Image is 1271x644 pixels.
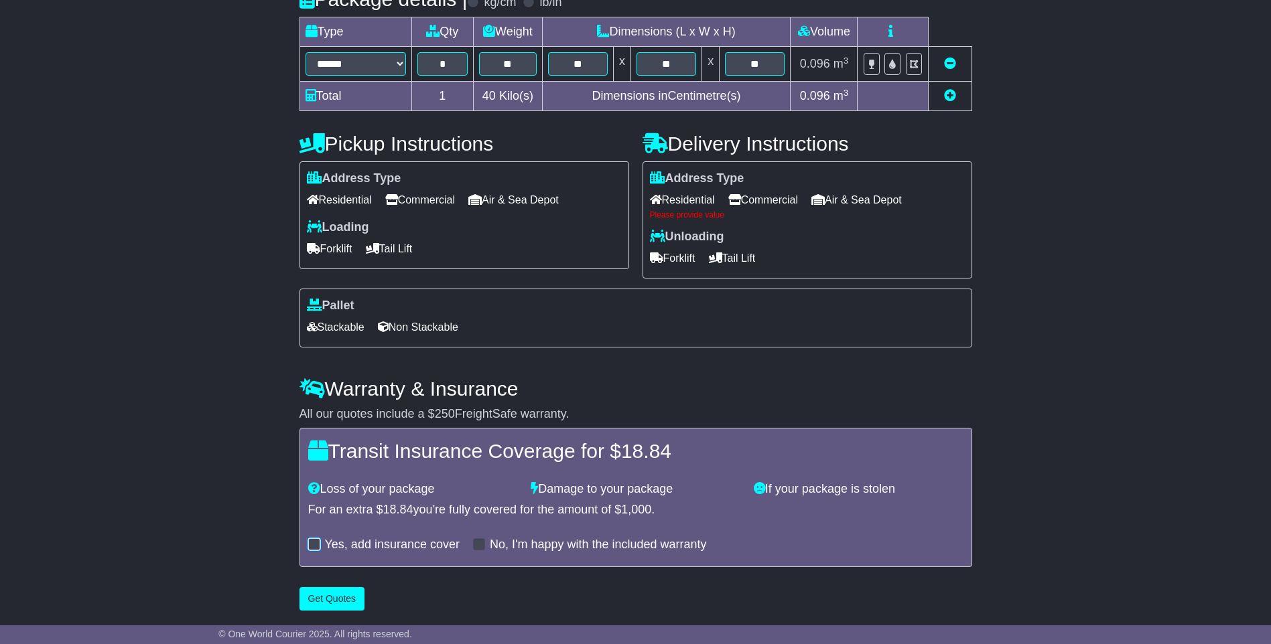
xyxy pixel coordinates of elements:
span: Air & Sea Depot [468,189,559,210]
td: Kilo(s) [474,82,543,111]
div: For an extra $ you're fully covered for the amount of $ . [308,503,963,517]
span: Tail Lift [366,238,413,259]
label: No, I'm happy with the included warranty [490,538,707,552]
span: Commercial [385,189,455,210]
span: Residential [650,189,715,210]
span: 40 [482,89,496,102]
td: 1 [411,82,474,111]
label: Address Type [650,171,744,186]
h4: Transit Insurance Coverage for $ [308,440,963,462]
label: Address Type [307,171,401,186]
span: © One World Courier 2025. All rights reserved. [218,629,412,639]
span: Air & Sea Depot [811,189,902,210]
div: Loss of your package [302,482,525,497]
span: Stackable [307,317,364,337]
label: Pallet [307,299,354,313]
span: 250 [435,407,455,420]
label: Yes, add insurance cover [325,538,460,552]
h4: Delivery Instructions [643,133,972,155]
span: Residential [307,189,372,210]
div: If your package is stolen [747,482,970,497]
span: m [833,89,849,102]
span: Tail Lift [709,248,756,268]
a: Add new item [944,89,956,102]
label: Loading [307,220,369,235]
span: m [833,57,849,70]
span: 18.84 [383,503,413,516]
span: 0.096 [800,57,830,70]
h4: Pickup Instructions [299,133,629,155]
label: Unloading [650,230,724,244]
span: 1,000 [621,503,651,516]
td: Weight [474,17,543,47]
span: Commercial [728,189,798,210]
td: Qty [411,17,474,47]
sup: 3 [844,56,849,66]
a: Remove this item [944,57,956,70]
span: 0.096 [800,89,830,102]
button: Get Quotes [299,587,365,611]
div: Damage to your package [524,482,747,497]
td: Dimensions (L x W x H) [542,17,791,47]
td: x [702,47,720,82]
span: Non Stackable [378,317,458,337]
td: Total [299,82,411,111]
td: Dimensions in Centimetre(s) [542,82,791,111]
span: Forklift [650,248,695,268]
td: x [613,47,630,82]
td: Type [299,17,411,47]
div: All our quotes include a $ FreightSafe warranty. [299,407,972,422]
span: 18.84 [621,440,671,462]
sup: 3 [844,88,849,98]
span: Forklift [307,238,352,259]
td: Volume [791,17,858,47]
h4: Warranty & Insurance [299,378,972,400]
div: Please provide value [650,210,965,220]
